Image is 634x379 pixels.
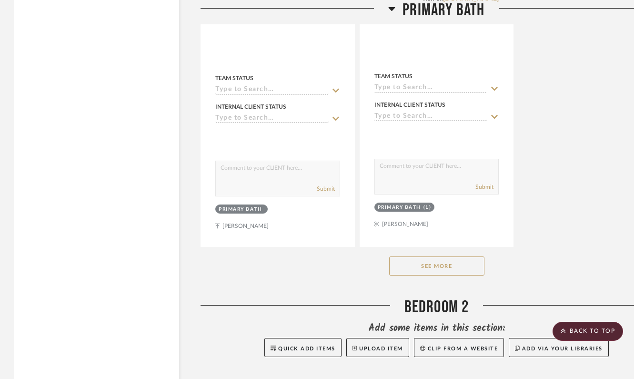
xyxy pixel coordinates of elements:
[389,256,484,276] button: See More
[346,338,409,357] button: Upload Item
[219,206,262,213] div: Primary Bath
[374,72,413,81] div: Team Status
[264,338,342,357] button: Quick Add Items
[278,346,335,351] span: Quick Add Items
[553,322,623,341] scroll-to-top-button: BACK TO TOP
[215,114,329,123] input: Type to Search…
[374,113,488,122] input: Type to Search…
[215,74,253,82] div: Team Status
[423,204,432,211] div: (1)
[509,338,609,357] button: Add via your libraries
[215,86,329,95] input: Type to Search…
[414,338,504,357] button: Clip from a website
[378,204,421,211] div: Primary Bath
[215,102,286,111] div: Internal Client Status
[317,184,335,193] button: Submit
[374,101,445,109] div: Internal Client Status
[475,183,493,191] button: Submit
[374,84,488,93] input: Type to Search…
